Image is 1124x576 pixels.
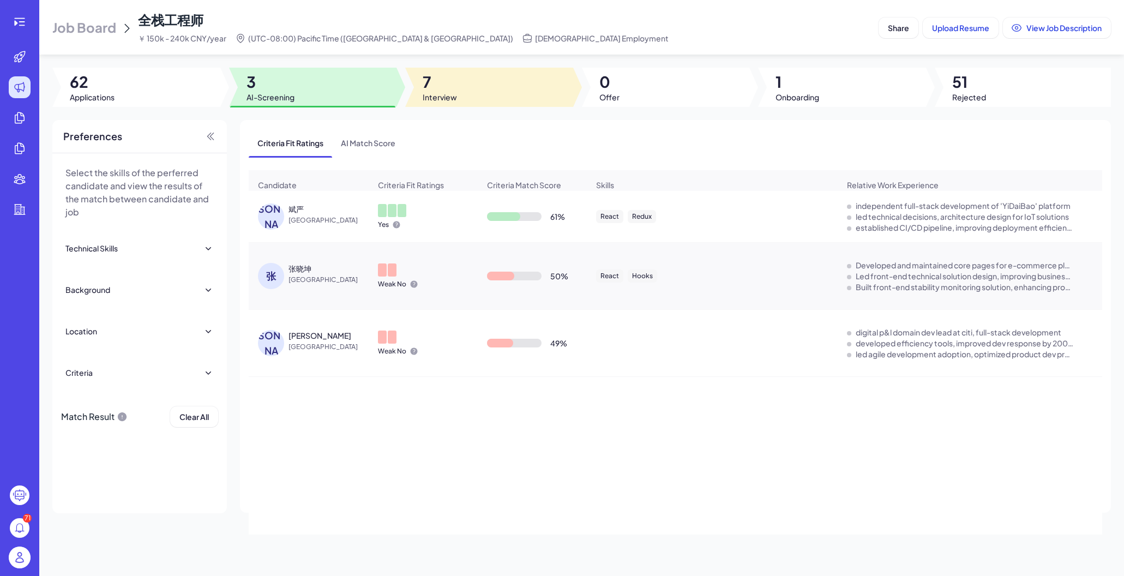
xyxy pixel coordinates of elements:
span: Criteria Fit Ratings [378,179,444,190]
div: Match Result [61,406,128,427]
span: Onboarding [776,92,819,103]
span: 1 [776,72,819,92]
span: Preferences [63,129,122,144]
span: Skills [596,179,614,190]
span: Criteria Match Score [487,179,561,190]
span: 3 [247,72,294,92]
span: Share [888,23,909,33]
span: [GEOGRAPHIC_DATA] [288,215,370,226]
span: ￥ 150k - 240k CNY/year [138,33,226,44]
div: Redux [628,210,656,223]
span: Job Board [52,19,116,36]
span: 7 [423,72,457,92]
span: [GEOGRAPHIC_DATA] [288,341,370,352]
button: Share [879,17,918,38]
span: 51 [952,72,986,92]
div: independent full-stack development of 'YiDaiBao' platform [856,200,1071,211]
span: View Job Description [1026,23,1102,33]
img: user_logo.png [9,547,31,568]
span: 全栈工程师 [138,11,203,28]
div: 栾喜员 [288,330,351,341]
div: led technical decisions, architecture design for IoT solutions [856,211,1069,222]
div: Developed and maintained core pages for e-commerce platform, focusing on user guidance and perfor... [856,260,1074,271]
div: led agile development adoption, optimized product dev process [856,349,1074,359]
span: (UTC-08:00) Pacific Time ([GEOGRAPHIC_DATA] & [GEOGRAPHIC_DATA]) [248,33,513,44]
span: [GEOGRAPHIC_DATA] [288,274,370,285]
span: [DEMOGRAPHIC_DATA] Employment [535,33,669,44]
div: 斌严 [288,203,304,214]
div: Location [65,326,97,337]
span: Upload Resume [932,23,989,33]
div: 张 [258,263,284,289]
p: Weak No [378,280,406,289]
div: React [596,269,623,283]
div: digital p&l domain dev lead at citi, full-stack development [856,327,1061,338]
span: Relative Work Experience [847,179,939,190]
span: AI-Screening [247,92,294,103]
span: AI Match Score [332,129,404,157]
div: established CI/CD pipeline, improving deployment efficiency by 90% [856,222,1074,233]
div: developed efficiency tools, improved dev response by 200% [856,338,1074,349]
span: 0 [599,72,620,92]
span: Offer [599,92,620,103]
div: 61 % [550,211,565,222]
p: Weak No [378,347,406,356]
div: Technical Skills [65,243,118,254]
span: Interview [423,92,457,103]
div: 张晓坤 [288,263,311,274]
div: Criteria [65,367,93,378]
div: 50 % [550,271,568,281]
span: Rejected [952,92,986,103]
div: 49 % [550,338,567,349]
div: [PERSON_NAME] [258,203,284,230]
span: Candidate [258,179,297,190]
div: React [596,210,623,223]
div: Built front-end stability monitoring solution, enhancing problem discovery and positioning effici... [856,281,1074,292]
span: Clear All [179,412,209,422]
div: Background [65,284,110,295]
div: Hooks [628,269,657,283]
span: 62 [70,72,115,92]
button: Upload Resume [923,17,999,38]
p: Yes [378,220,389,229]
button: Clear All [170,406,218,427]
span: Applications [70,92,115,103]
button: View Job Description [1003,17,1111,38]
div: 71 [23,514,32,523]
span: Criteria Fit Ratings [249,129,332,157]
p: Select the skills of the perferred candidate and view the results of the match between candidate ... [65,166,214,219]
div: Led front-end technical solution design, improving business experience and engineering quality. [856,271,1074,281]
div: [PERSON_NAME] [258,330,284,356]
